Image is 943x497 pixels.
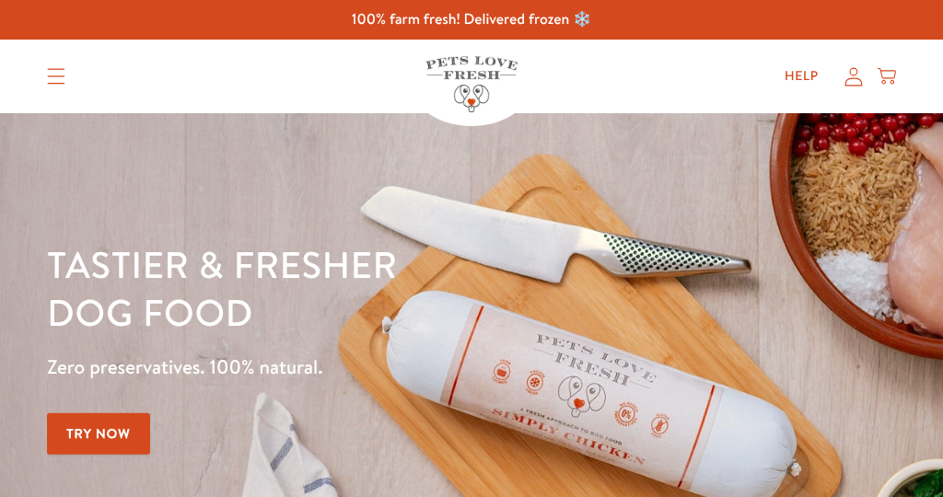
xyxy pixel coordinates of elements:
[47,351,612,384] p: Zero preservatives. 100% natural.
[32,53,80,99] summary: Translation missing: en.sections.header.menu
[47,413,150,455] a: Try Now
[425,56,518,112] img: Pets Love Fresh
[47,240,612,336] h1: Tastier & fresher dog food
[770,58,833,95] a: Help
